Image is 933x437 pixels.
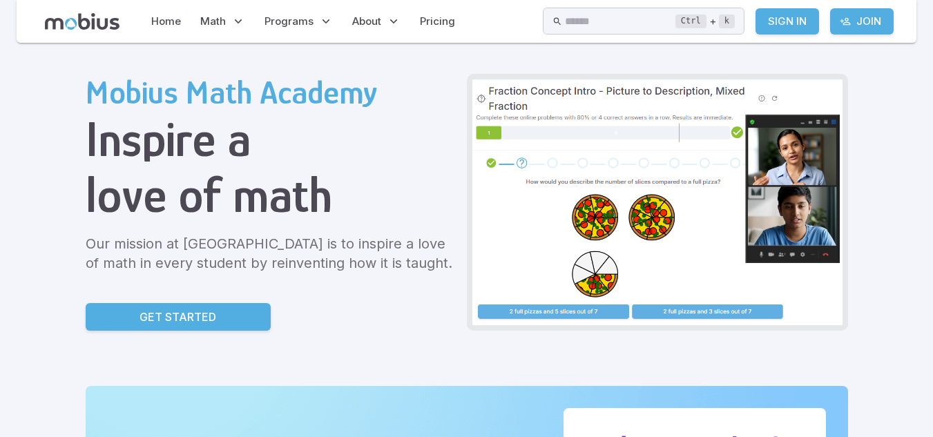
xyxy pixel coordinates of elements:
[472,79,843,325] img: Grade 6 Class
[830,8,894,35] a: Join
[86,167,456,223] h1: love of math
[719,14,735,28] kbd: k
[86,111,456,167] h1: Inspire a
[675,14,706,28] kbd: Ctrl
[756,8,819,35] a: Sign In
[416,6,459,37] a: Pricing
[86,303,271,331] a: Get Started
[86,74,456,111] h2: Mobius Math Academy
[264,14,314,29] span: Programs
[147,6,185,37] a: Home
[675,13,735,30] div: +
[140,309,216,325] p: Get Started
[352,14,381,29] span: About
[86,234,456,273] p: Our mission at [GEOGRAPHIC_DATA] is to inspire a love of math in every student by reinventing how...
[200,14,226,29] span: Math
